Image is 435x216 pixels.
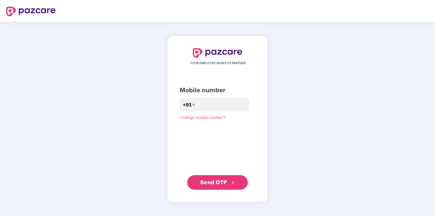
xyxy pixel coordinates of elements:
[180,86,255,95] div: Mobile number
[200,179,227,185] span: Send OTP
[192,103,195,106] span: down
[183,101,192,109] span: +91
[180,115,225,120] a: Change mobile number?
[6,7,56,16] img: logo
[193,48,242,58] img: logo
[190,61,245,66] span: YOUR EMPLOYEE BENEFITS PARTNER
[231,181,235,185] span: double-right
[187,175,248,190] button: Send OTPdouble-right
